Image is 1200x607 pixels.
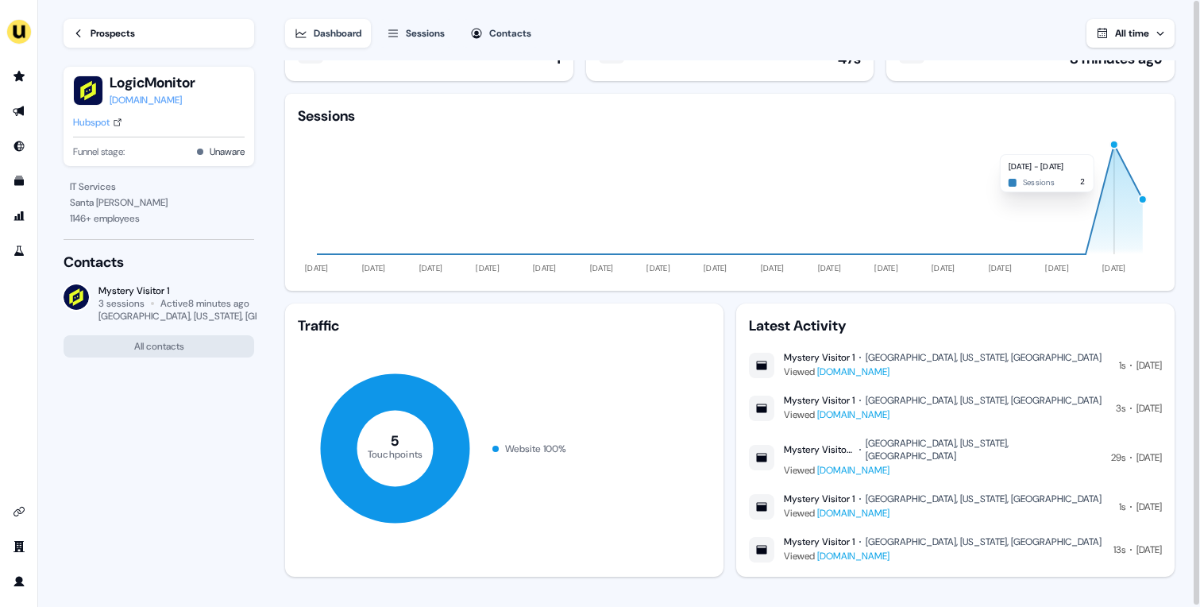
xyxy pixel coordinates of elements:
[98,297,145,310] div: 3 sessions
[98,284,254,297] div: Mystery Visitor 1
[866,493,1102,505] div: [GEOGRAPHIC_DATA], [US_STATE], [GEOGRAPHIC_DATA]
[784,535,855,548] div: Mystery Visitor 1
[590,263,614,273] tspan: [DATE]
[314,25,361,41] div: Dashboard
[489,25,531,41] div: Contacts
[91,25,135,41] div: Prospects
[362,263,386,273] tspan: [DATE]
[817,365,889,378] a: [DOMAIN_NAME]
[784,548,1102,564] div: Viewed
[70,195,248,211] div: Santa [PERSON_NAME]
[749,316,1162,335] div: Latest Activity
[704,263,727,273] tspan: [DATE]
[210,144,245,160] button: Unaware
[647,263,671,273] tspan: [DATE]
[6,534,32,559] a: Go to team
[305,263,329,273] tspan: [DATE]
[110,73,195,92] button: LogicMonitor
[1136,450,1162,466] div: [DATE]
[989,263,1013,273] tspan: [DATE]
[817,507,889,520] a: [DOMAIN_NAME]
[932,263,955,273] tspan: [DATE]
[64,253,254,272] div: Contacts
[64,335,254,358] button: All contacts
[285,19,371,48] button: Dashboard
[505,441,566,457] div: Website 100 %
[866,351,1102,364] div: [GEOGRAPHIC_DATA], [US_STATE], [GEOGRAPHIC_DATA]
[866,437,1102,462] div: [GEOGRAPHIC_DATA], [US_STATE], [GEOGRAPHIC_DATA]
[70,179,248,195] div: IT Services
[6,168,32,194] a: Go to templates
[866,394,1102,407] div: [GEOGRAPHIC_DATA], [US_STATE], [GEOGRAPHIC_DATA]
[160,297,249,310] div: Active 8 minutes ago
[1046,263,1070,273] tspan: [DATE]
[1136,400,1162,416] div: [DATE]
[1111,450,1125,466] div: 29s
[818,263,842,273] tspan: [DATE]
[477,263,500,273] tspan: [DATE]
[784,394,855,407] div: Mystery Visitor 1
[817,408,889,421] a: [DOMAIN_NAME]
[6,133,32,159] a: Go to Inbound
[1119,358,1125,373] div: 1s
[1136,358,1162,373] div: [DATE]
[1116,400,1125,416] div: 3s
[298,106,355,126] div: Sessions
[761,263,785,273] tspan: [DATE]
[875,263,899,273] tspan: [DATE]
[98,310,337,323] div: [GEOGRAPHIC_DATA], [US_STATE], [GEOGRAPHIC_DATA]
[377,19,454,48] button: Sessions
[866,535,1102,548] div: [GEOGRAPHIC_DATA], [US_STATE], [GEOGRAPHIC_DATA]
[73,114,122,130] a: Hubspot
[1119,499,1125,515] div: 1s
[784,407,1102,423] div: Viewed
[6,203,32,229] a: Go to attribution
[784,493,855,505] div: Mystery Visitor 1
[6,499,32,524] a: Go to integrations
[6,64,32,89] a: Go to prospects
[419,263,443,273] tspan: [DATE]
[392,431,399,450] tspan: 5
[784,351,855,364] div: Mystery Visitor 1
[298,316,711,335] div: Traffic
[817,550,889,563] a: [DOMAIN_NAME]
[533,263,557,273] tspan: [DATE]
[110,92,195,108] a: [DOMAIN_NAME]
[1102,263,1126,273] tspan: [DATE]
[1136,542,1162,558] div: [DATE]
[368,447,423,460] tspan: Touchpoints
[6,238,32,264] a: Go to experiments
[784,462,1102,478] div: Viewed
[1113,542,1125,558] div: 13s
[6,99,32,124] a: Go to outbound experience
[1086,19,1175,48] button: All time
[784,505,1102,521] div: Viewed
[784,443,855,456] div: Mystery Visitor 1
[784,364,1102,380] div: Viewed
[406,25,445,41] div: Sessions
[70,211,248,226] div: 1146 + employees
[817,464,889,477] a: [DOMAIN_NAME]
[73,114,110,130] div: Hubspot
[461,19,541,48] button: Contacts
[64,19,254,48] a: Prospects
[1136,499,1162,515] div: [DATE]
[1115,27,1149,40] span: All time
[73,144,125,160] span: Funnel stage:
[6,569,32,594] a: Go to profile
